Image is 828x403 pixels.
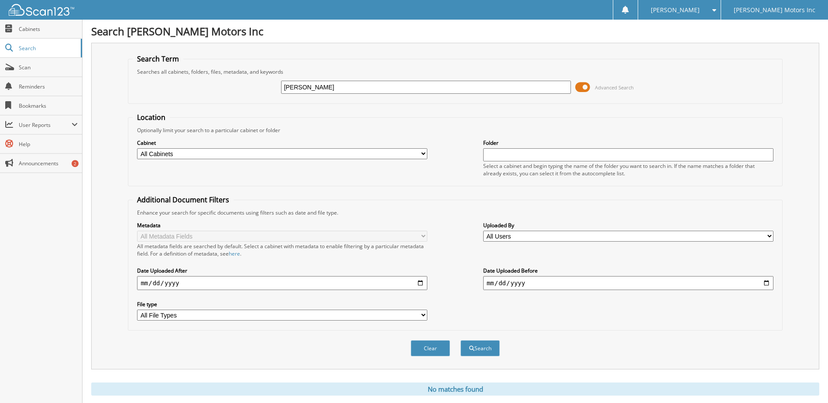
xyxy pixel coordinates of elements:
[734,7,815,13] span: [PERSON_NAME] Motors Inc
[483,139,773,147] label: Folder
[483,162,773,177] div: Select a cabinet and begin typing the name of the folder you want to search in. If the name match...
[19,102,78,109] span: Bookmarks
[91,24,819,38] h1: Search [PERSON_NAME] Motors Inc
[137,222,427,229] label: Metadata
[137,301,427,308] label: File type
[91,383,819,396] div: No matches found
[19,25,78,33] span: Cabinets
[19,64,78,71] span: Scan
[133,209,777,216] div: Enhance your search for specific documents using filters such as date and file type.
[137,139,427,147] label: Cabinet
[460,340,500,356] button: Search
[133,68,777,75] div: Searches all cabinets, folders, files, metadata, and keywords
[19,121,72,129] span: User Reports
[19,44,76,52] span: Search
[651,7,700,13] span: [PERSON_NAME]
[72,160,79,167] div: 2
[483,222,773,229] label: Uploaded By
[137,267,427,274] label: Date Uploaded After
[595,84,634,91] span: Advanced Search
[19,160,78,167] span: Announcements
[19,140,78,148] span: Help
[133,126,777,134] div: Optionally limit your search to a particular cabinet or folder
[133,54,183,64] legend: Search Term
[137,242,427,257] div: All metadata fields are searched by default. Select a cabinet with metadata to enable filtering b...
[9,4,74,16] img: scan123-logo-white.svg
[19,83,78,90] span: Reminders
[229,250,240,257] a: here
[411,340,450,356] button: Clear
[483,276,773,290] input: end
[483,267,773,274] label: Date Uploaded Before
[137,276,427,290] input: start
[133,195,234,205] legend: Additional Document Filters
[133,113,170,122] legend: Location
